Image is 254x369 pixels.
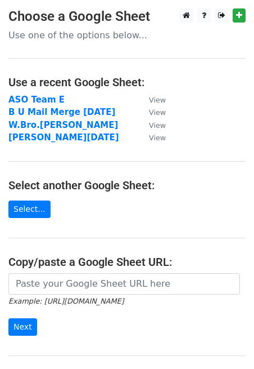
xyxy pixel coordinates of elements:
small: Example: [URL][DOMAIN_NAME] [8,297,124,305]
a: ASO Team E [8,95,65,105]
a: View [138,132,166,143]
input: Paste your Google Sheet URL here [8,273,240,295]
a: [PERSON_NAME][DATE] [8,132,119,143]
h4: Select another Google Sheet: [8,179,246,192]
a: B U Mail Merge [DATE] [8,107,115,117]
h4: Copy/paste a Google Sheet URL: [8,255,246,269]
small: View [149,134,166,142]
h4: Use a recent Google Sheet: [8,75,246,89]
a: View [138,120,166,130]
small: View [149,108,166,117]
small: View [149,96,166,104]
input: Next [8,318,37,336]
a: View [138,107,166,117]
h3: Choose a Google Sheet [8,8,246,25]
a: Select... [8,201,51,218]
a: W.Bro.[PERSON_NAME] [8,120,118,130]
a: View [138,95,166,105]
p: Use one of the options below... [8,29,246,41]
small: View [149,121,166,130]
